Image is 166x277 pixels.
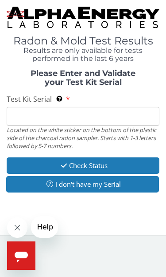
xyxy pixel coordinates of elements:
iframe: Message from company [31,216,58,238]
div: Located on the white sticker on the bottom of the plastic side of the charcoal radon sampler. Sta... [7,126,159,150]
strong: Please Enter and Validate your Test Kit Serial [31,68,135,87]
img: TightCrop.jpg [7,7,159,28]
button: I don't have my Serial [6,176,159,193]
span: Test Kit Serial [7,94,52,104]
iframe: Button to launch messaging window [7,241,35,270]
h4: Results are only available for tests performed in the last 6 years [7,47,159,62]
iframe: Close message [7,217,27,238]
button: Check Status [7,157,159,174]
h1: Radon & Mold Test Results [7,35,159,47]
